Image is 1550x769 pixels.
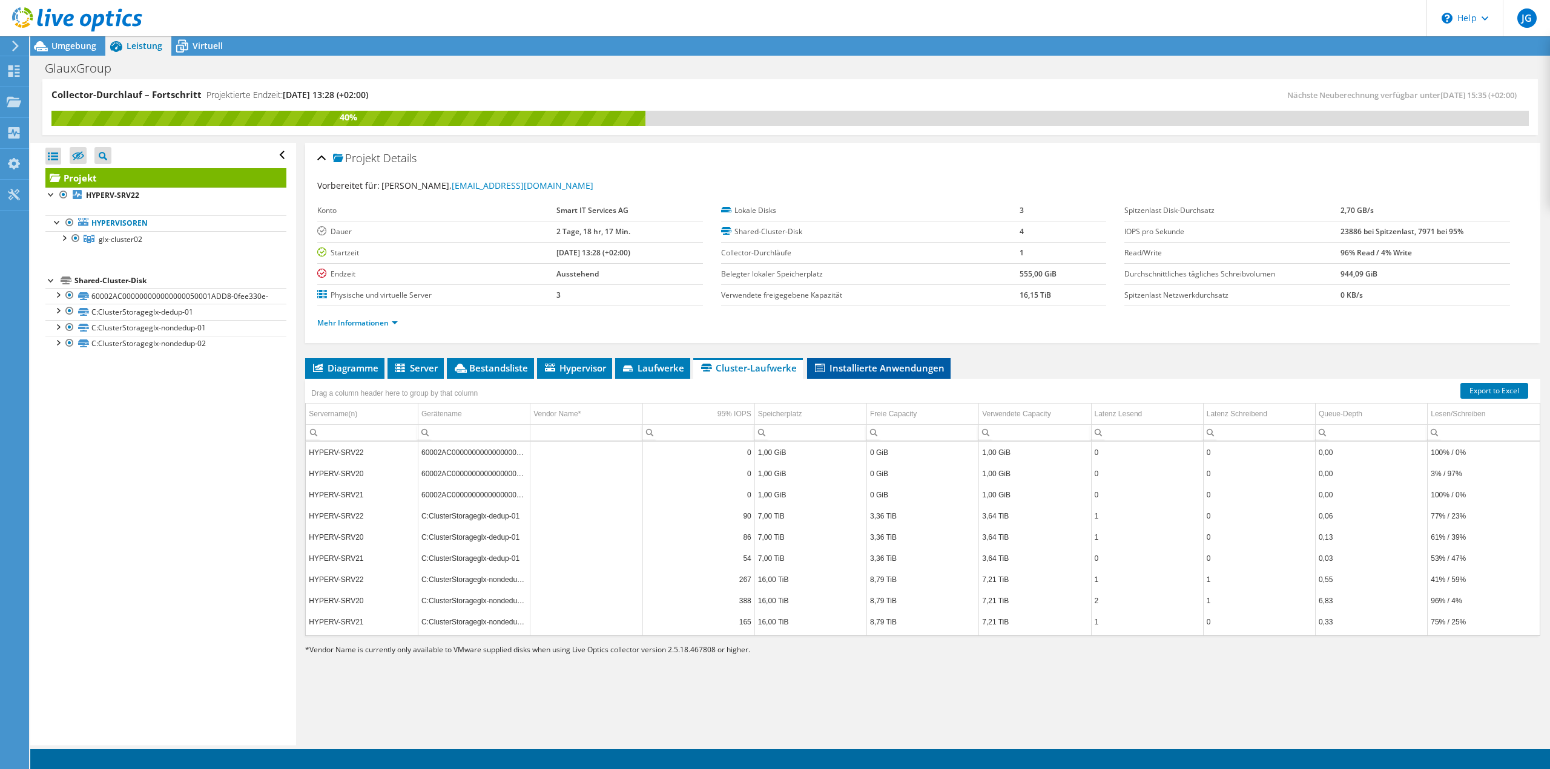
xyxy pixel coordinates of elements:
[642,590,754,611] td: Column 95% IOPS, Value 388
[127,40,162,51] span: Leistung
[1203,569,1315,590] td: Column Latenz Schreibend, Value 1
[621,362,684,374] span: Laufwerke
[74,273,286,288] div: Shared-Cluster-Disk
[642,463,754,484] td: Column 95% IOPS, Value 0
[418,632,530,653] td: Column Gerätename, Value C:ClusterStorageglx-nondedup-02
[979,463,1091,484] td: Column Verwendete Capacity, Value 1,00 GiB
[1091,569,1203,590] td: Column Latenz Lesend, Value 1
[530,548,642,569] td: Column Vendor Name*, Value
[530,611,642,632] td: Column Vendor Name*, Value
[418,505,530,526] td: Column Gerätename, Value C:ClusterStorageglx-dedup-01
[206,88,368,102] h4: Projektierte Endzeit:
[530,424,642,440] td: Column Vendor Name*, Filter cell
[418,424,530,440] td: Column Gerätename, Filter cell
[45,288,286,304] a: 60002AC000000000000000050001ADD8-0fee330e-
[308,385,481,402] div: Drag a column header here to group by that column
[721,226,1020,238] label: Shared-Cluster-Disk
[1203,632,1315,653] td: Column Latenz Schreibend, Value 0
[311,362,378,374] span: Diagramme
[1460,383,1528,399] a: Export to Excel
[979,569,1091,590] td: Column Verwendete Capacity, Value 7,21 TiB
[721,289,1020,301] label: Verwendete freigegebene Kapazität
[758,407,802,421] div: Speicherplatz
[1428,463,1540,484] td: Column Lesen/Schreiben, Value 3% / 97%
[642,484,754,505] td: Column 95% IOPS, Value 0
[86,190,139,200] b: HYPERV-SRV22
[1091,632,1203,653] td: Column Latenz Lesend, Value 1
[1203,463,1315,484] td: Column Latenz Schreibend, Value 0
[754,442,866,463] td: Column Speicherplatz, Value 1,00 GiB
[642,505,754,526] td: Column 95% IOPS, Value 90
[1020,269,1057,279] b: 555,00 GiB
[306,611,418,632] td: Column Servername(n), Value HYPERV-SRV21
[39,62,130,75] h1: GlauxGroup
[1091,442,1203,463] td: Column Latenz Lesend, Value 0
[1316,404,1428,425] td: Queue-Depth Column
[309,407,357,421] div: Servername(n)
[418,526,530,548] td: Column Gerätename, Value C:ClusterStorageglx-dedup-01
[1020,290,1051,300] b: 16,15 TiB
[394,362,438,374] span: Server
[418,442,530,463] td: Column Gerätename, Value 60002AC000000000000000050001ADD8-0fee330e-
[306,632,418,653] td: Column Servername(n), Value HYPERV-SRV22
[543,362,606,374] span: Hypervisor
[1091,484,1203,505] td: Column Latenz Lesend, Value 0
[452,180,593,191] a: [EMAIL_ADDRESS][DOMAIN_NAME]
[1091,548,1203,569] td: Column Latenz Lesend, Value 0
[982,407,1050,421] div: Verwendete Capacity
[317,226,556,238] label: Dauer
[45,336,286,352] a: C:ClusterStorageglx-nondedup-02
[979,611,1091,632] td: Column Verwendete Capacity, Value 7,21 TiB
[306,548,418,569] td: Column Servername(n), Value HYPERV-SRV21
[1020,205,1024,215] b: 3
[754,611,866,632] td: Column Speicherplatz, Value 16,00 TiB
[1091,424,1203,440] td: Column Latenz Lesend, Filter cell
[309,644,750,655] span: Vendor Name is currently only available to VMware supplied disks when using Live Optics collector...
[867,484,979,505] td: Column Freie Capacity, Value 0 GiB
[1091,463,1203,484] td: Column Latenz Lesend, Value 0
[418,590,530,611] td: Column Gerätename, Value C:ClusterStorageglx-nondedup-01
[1203,590,1315,611] td: Column Latenz Schreibend, Value 1
[1316,463,1428,484] td: Column Queue-Depth, Value 0,00
[1095,407,1143,421] div: Latenz Lesend
[1020,247,1024,258] b: 1
[1428,611,1540,632] td: Column Lesen/Schreiben, Value 75% / 25%
[45,304,286,319] a: C:ClusterStorageglx-dedup-01
[717,407,751,421] div: 95% IOPS
[306,404,418,425] td: Servername(n) Column
[867,463,979,484] td: Column Freie Capacity, Value 0 GiB
[979,548,1091,569] td: Column Verwendete Capacity, Value 3,64 TiB
[556,247,630,258] b: [DATE] 13:28 (+02:00)
[867,442,979,463] td: Column Freie Capacity, Value 0 GiB
[1091,611,1203,632] td: Column Latenz Lesend, Value 1
[530,632,642,653] td: Column Vendor Name*, Value
[556,290,561,300] b: 3
[642,424,754,440] td: Column 95% IOPS, Filter cell
[867,632,979,653] td: Column Freie Capacity, Value 723,00 GiB
[979,632,1091,653] td: Column Verwendete Capacity, Value 5,29 TiB
[317,268,556,280] label: Endzeit
[867,548,979,569] td: Column Freie Capacity, Value 3,36 TiB
[1091,505,1203,526] td: Column Latenz Lesend, Value 1
[1517,8,1537,28] span: JG
[1287,90,1523,100] span: Nächste Neuberechnung verfügbar unter
[870,407,917,421] div: Freie Capacity
[193,40,223,51] span: Virtuell
[1341,290,1363,300] b: 0 KB/s
[317,205,556,217] label: Konto
[317,180,380,191] label: Vorbereitet für:
[418,404,530,425] td: Gerätename Column
[1341,269,1377,279] b: 944,09 GiB
[754,632,866,653] td: Column Speicherplatz, Value 6,00 TiB
[1428,442,1540,463] td: Column Lesen/Schreiben, Value 100% / 0%
[1316,548,1428,569] td: Column Queue-Depth, Value 0,03
[306,484,418,505] td: Column Servername(n), Value HYPERV-SRV21
[418,463,530,484] td: Column Gerätename, Value 60002AC000000000000000050001ADD8-0fee330e-
[45,168,286,188] a: Projekt
[1091,590,1203,611] td: Column Latenz Lesend, Value 2
[1440,90,1517,100] span: [DATE] 15:35 (+02:00)
[1203,526,1315,548] td: Column Latenz Schreibend, Value 0
[1124,247,1341,259] label: Read/Write
[642,548,754,569] td: Column 95% IOPS, Value 54
[1428,632,1540,653] td: Column Lesen/Schreiben, Value 98% / 2%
